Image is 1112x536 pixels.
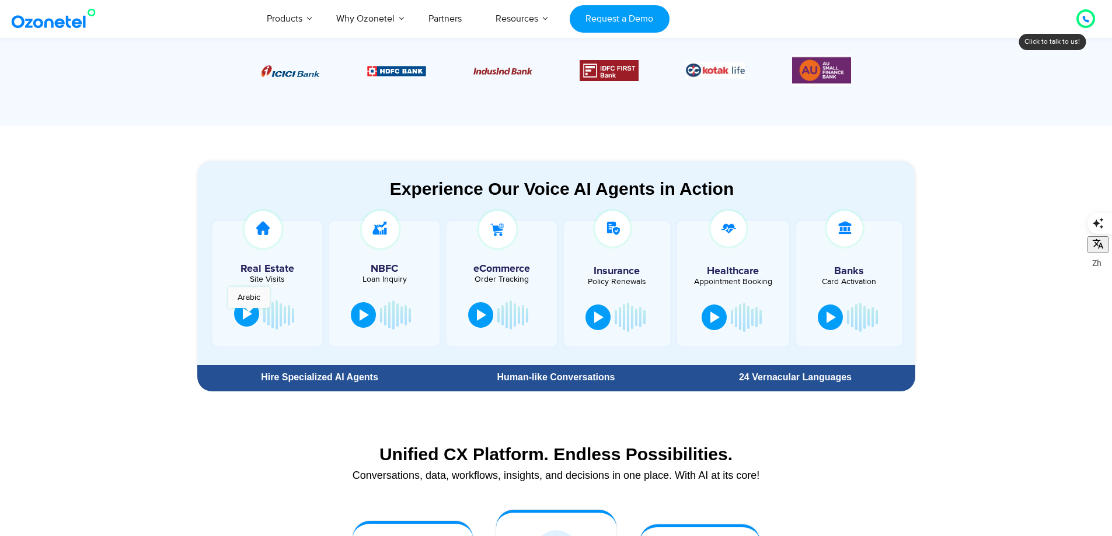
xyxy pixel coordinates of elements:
[686,62,745,79] div: 5 / 6
[209,178,915,199] div: Experience Our Voice AI Agents in Action
[218,264,317,274] h5: Real Estate
[335,275,434,283] div: Loan Inquiry
[335,264,434,274] h5: NBFC
[570,266,664,276] h5: Insurance
[262,55,851,86] div: Image Carousel
[570,5,670,33] a: Request a Demo
[367,66,426,76] img: Picture9.png
[452,275,551,283] div: Order Tracking
[261,65,320,77] img: Picture8.png
[203,470,909,481] div: Conversations, data, workflows, insights, and decisions in one place. With AI at its core!
[681,373,909,382] div: 24 Vernacular Languages
[802,266,897,276] h5: Banks
[473,64,532,78] div: 3 / 6
[686,278,780,286] div: Appointment Booking
[792,55,851,86] div: 6 / 6
[580,60,639,81] img: Picture12.png
[442,373,670,382] div: Human-like Conversations
[367,64,426,78] div: 2 / 6
[802,278,897,286] div: Card Activation
[686,266,780,276] h5: Healthcare
[203,444,909,464] div: Unified CX Platform. Endless Possibilities.
[580,60,639,81] div: 4 / 6
[452,264,551,274] h5: eCommerce
[473,68,532,75] img: Picture10.png
[261,64,320,78] div: 1 / 6
[218,275,317,283] div: Site Visits
[570,278,664,286] div: Policy Renewals
[792,55,851,86] img: Picture13.png
[203,373,437,382] div: Hire Specialized AI Agents
[686,62,745,79] img: Picture26.jpg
